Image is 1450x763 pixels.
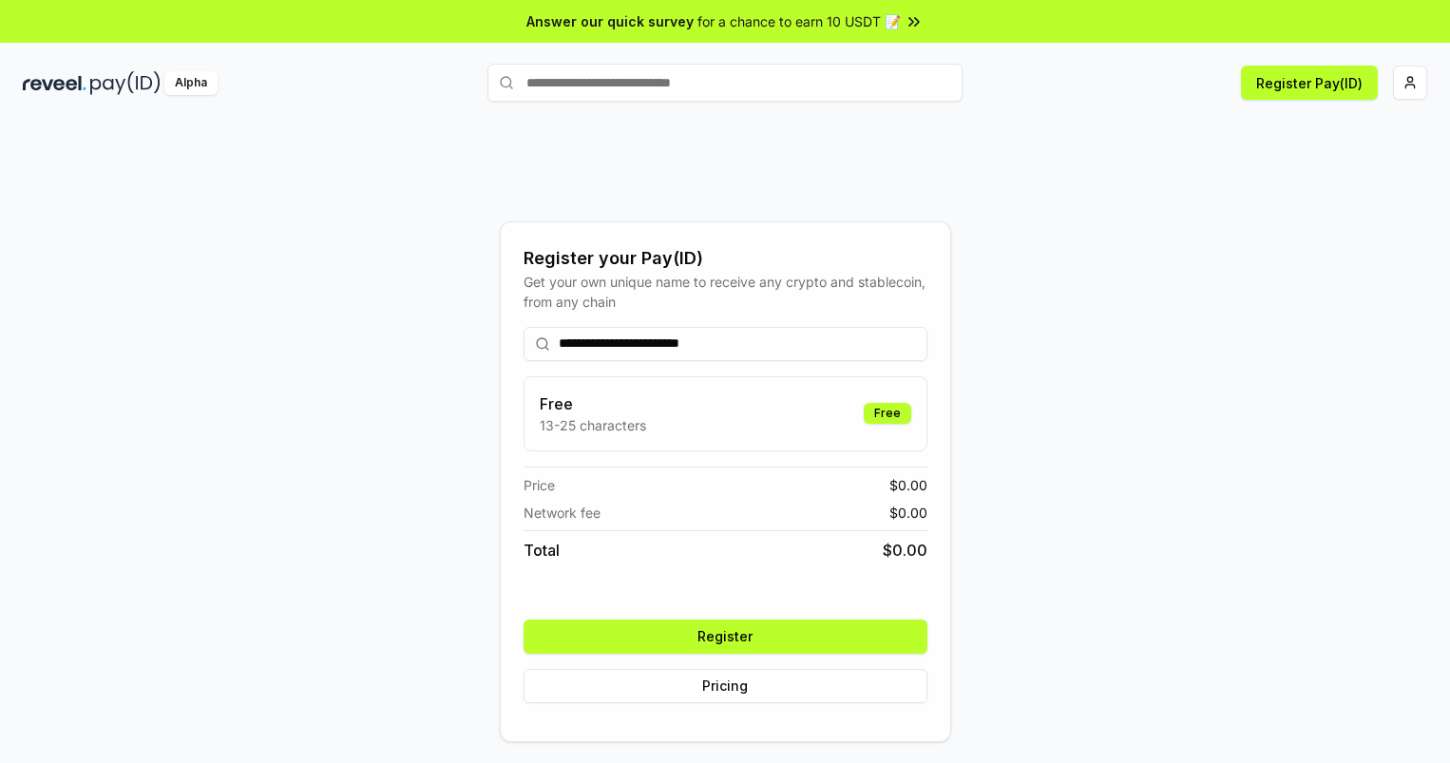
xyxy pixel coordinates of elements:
[889,475,927,495] span: $ 0.00
[864,403,911,424] div: Free
[524,620,927,654] button: Register
[23,71,86,95] img: reveel_dark
[164,71,218,95] div: Alpha
[524,475,555,495] span: Price
[524,272,927,312] div: Get your own unique name to receive any crypto and stablecoin, from any chain
[524,539,560,562] span: Total
[526,11,694,31] span: Answer our quick survey
[1241,66,1378,100] button: Register Pay(ID)
[883,539,927,562] span: $ 0.00
[524,503,601,523] span: Network fee
[524,669,927,703] button: Pricing
[889,503,927,523] span: $ 0.00
[524,245,927,272] div: Register your Pay(ID)
[540,392,646,415] h3: Free
[540,415,646,435] p: 13-25 characters
[90,71,161,95] img: pay_id
[697,11,901,31] span: for a chance to earn 10 USDT 📝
